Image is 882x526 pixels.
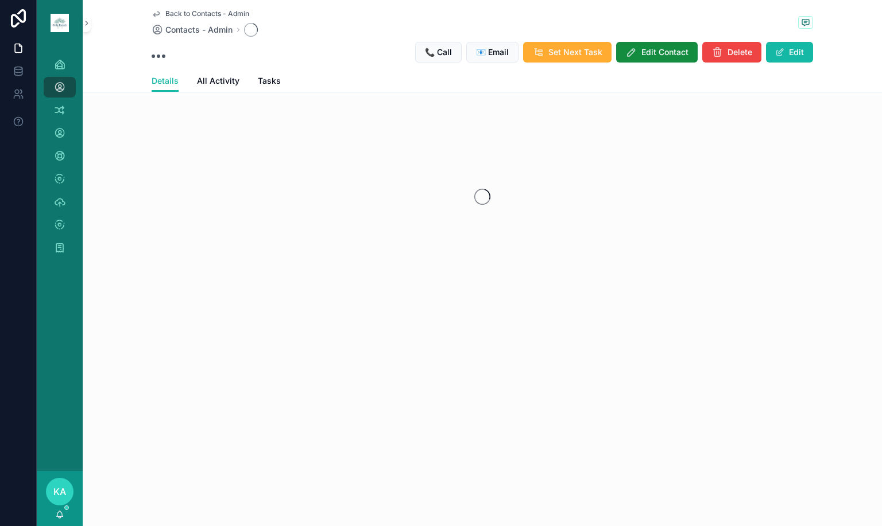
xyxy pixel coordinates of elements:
[425,46,452,58] span: 📞 Call
[37,46,83,273] div: scrollable content
[466,42,519,63] button: 📧 Email
[165,9,249,18] span: Back to Contacts - Admin
[197,71,239,93] a: All Activity
[641,46,688,58] span: Edit Contact
[152,24,233,36] a: Contacts - Admin
[728,46,752,58] span: Delete
[766,42,813,63] button: Edit
[616,42,698,63] button: Edit Contact
[51,14,69,32] img: App logo
[152,71,179,92] a: Details
[258,71,281,93] a: Tasks
[53,485,66,498] span: KA
[523,42,612,63] button: Set Next Task
[165,24,233,36] span: Contacts - Admin
[197,75,239,87] span: All Activity
[152,9,249,18] a: Back to Contacts - Admin
[152,75,179,87] span: Details
[548,46,602,58] span: Set Next Task
[702,42,761,63] button: Delete
[258,75,281,87] span: Tasks
[476,46,509,58] span: 📧 Email
[415,42,462,63] button: 📞 Call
